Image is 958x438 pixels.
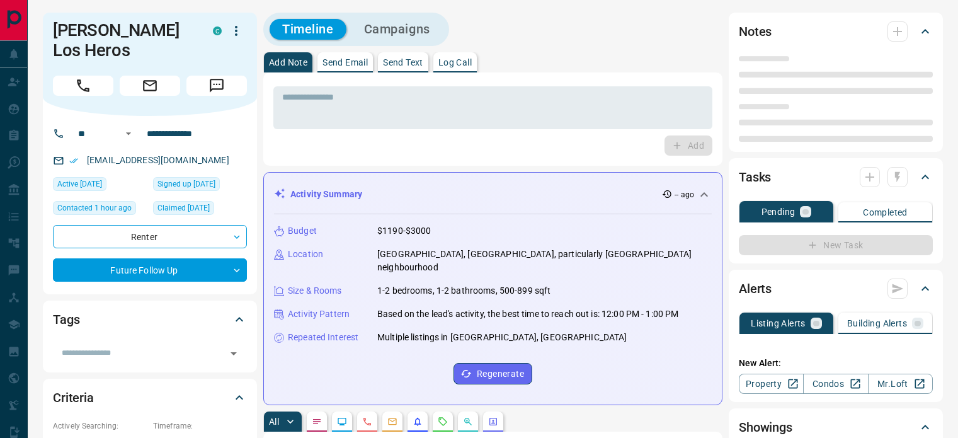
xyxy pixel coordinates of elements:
span: Active [DATE] [57,178,102,190]
a: Mr.Loft [868,374,933,394]
button: Regenerate [453,363,532,384]
button: Open [121,126,136,141]
h2: Showings [739,417,792,437]
p: Activity Summary [290,188,362,201]
div: Sat Oct 11 2025 [153,177,247,195]
h2: Notes [739,21,772,42]
button: Timeline [270,19,346,40]
p: -- ago [675,189,694,200]
span: Call [53,76,113,96]
div: condos.ca [213,26,222,35]
svg: Email Verified [69,156,78,165]
div: Mon Oct 13 2025 [153,201,247,219]
button: Campaigns [351,19,443,40]
p: Send Email [322,58,368,67]
div: Criteria [53,383,247,413]
h2: Alerts [739,279,772,299]
p: [GEOGRAPHIC_DATA], [GEOGRAPHIC_DATA], particularly [GEOGRAPHIC_DATA] neighbourhood [377,248,712,274]
button: Open [225,345,242,362]
div: Renter [53,225,247,248]
a: [EMAIL_ADDRESS][DOMAIN_NAME] [87,155,229,165]
p: $1190-$3000 [377,224,431,238]
div: Future Follow Up [53,258,247,282]
p: New Alert: [739,357,933,370]
p: 1-2 bedrooms, 1-2 bathrooms, 500-899 sqft [377,284,550,297]
svg: Requests [438,417,448,427]
span: Signed up [DATE] [157,178,215,190]
p: Log Call [438,58,472,67]
p: Multiple listings in [GEOGRAPHIC_DATA], [GEOGRAPHIC_DATA] [377,331,627,344]
p: Timeframe: [153,420,247,432]
p: Activity Pattern [288,308,350,321]
svg: Notes [312,417,322,427]
span: Message [186,76,247,96]
svg: Emails [387,417,397,427]
div: Alerts [739,274,933,304]
h2: Tasks [739,167,771,187]
div: Tue Oct 14 2025 [53,201,147,219]
p: Pending [761,207,795,216]
p: Location [288,248,323,261]
p: Add Note [269,58,307,67]
h2: Criteria [53,388,94,408]
p: Actively Searching: [53,420,147,432]
div: Activity Summary-- ago [274,183,712,206]
p: Building Alerts [847,319,907,328]
p: Budget [288,224,317,238]
span: Contacted 1 hour ago [57,202,132,214]
span: Claimed [DATE] [157,202,210,214]
div: Sat Oct 11 2025 [53,177,147,195]
h2: Tags [53,309,79,330]
div: Tasks [739,162,933,192]
h1: [PERSON_NAME] Los Heros [53,20,194,61]
p: Repeated Interest [288,331,358,344]
div: Tags [53,304,247,335]
p: Size & Rooms [288,284,342,297]
a: Condos [803,374,868,394]
svg: Listing Alerts [413,417,423,427]
span: Email [120,76,180,96]
p: Listing Alerts [751,319,806,328]
svg: Opportunities [463,417,473,427]
svg: Calls [362,417,372,427]
p: Based on the lead's activity, the best time to reach out is: 12:00 PM - 1:00 PM [377,308,678,321]
svg: Lead Browsing Activity [337,417,347,427]
svg: Agent Actions [488,417,498,427]
a: Property [739,374,804,394]
p: Completed [863,208,908,217]
p: All [269,417,279,426]
div: Notes [739,16,933,47]
p: Send Text [383,58,423,67]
